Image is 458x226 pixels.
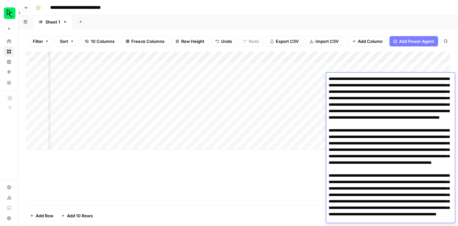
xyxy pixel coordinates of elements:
img: DataCamp Logo [4,7,15,19]
button: Add 10 Rows [57,211,97,221]
button: Add Row [26,211,57,221]
span: Import CSV [315,38,339,44]
a: Settings [4,182,14,192]
span: Sort [60,38,68,44]
a: Usage [4,192,14,203]
span: Freeze Columns [131,38,164,44]
span: Filter [33,38,43,44]
button: Add Power Agent [389,36,438,46]
button: Import CSV [305,36,343,46]
span: 10 Columns [91,38,115,44]
span: Add Column [358,38,383,44]
a: Your Data [4,77,14,88]
a: Home [4,36,14,46]
a: Learning Hub [4,203,14,213]
button: Row Height [171,36,209,46]
button: Help + Support [4,213,14,223]
a: Browse [4,46,14,57]
button: Add Column [348,36,387,46]
span: Redo [249,38,259,44]
button: Freeze Columns [121,36,169,46]
button: Workspace: DataCamp [4,5,14,21]
span: Row Height [181,38,204,44]
span: Add Row [36,212,53,219]
button: 10 Columns [81,36,119,46]
span: Add Power Agent [399,38,434,44]
span: Undo [221,38,232,44]
button: Sort [56,36,78,46]
button: Export CSV [266,36,303,46]
a: Opportunities [4,67,14,77]
button: Filter [29,36,53,46]
a: Insights [4,57,14,67]
span: Add 10 Rows [67,212,93,219]
a: Sheet 1 [33,15,73,28]
div: Sheet 1 [45,19,60,25]
button: Undo [211,36,236,46]
span: Export CSV [276,38,299,44]
button: Redo [239,36,263,46]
